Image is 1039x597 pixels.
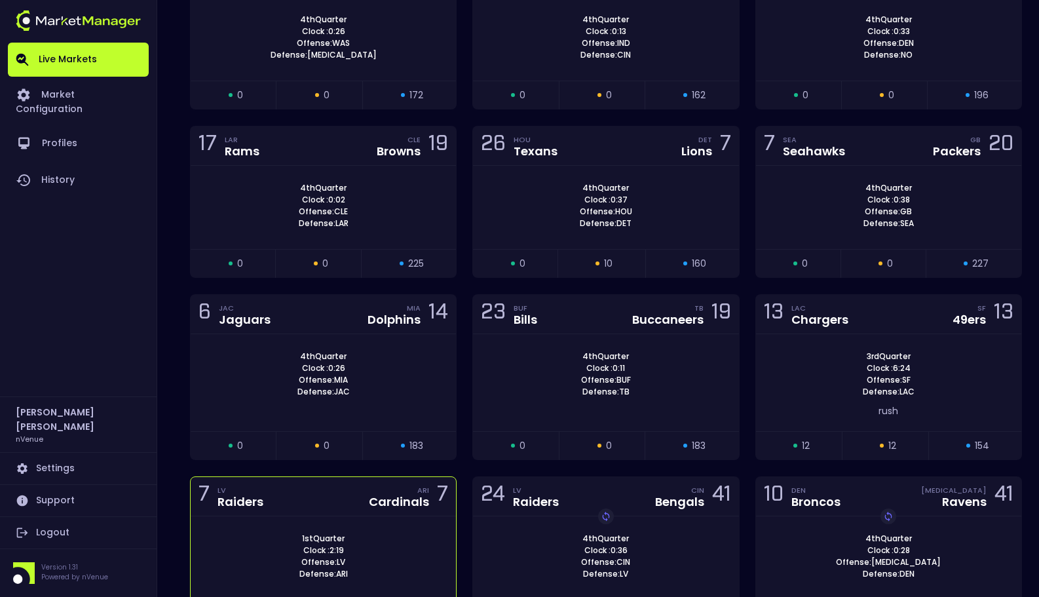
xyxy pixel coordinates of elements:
[802,257,808,271] span: 0
[698,134,712,145] div: DET
[298,533,349,545] span: 1st Quarter
[481,134,506,158] div: 26
[863,374,915,386] span: Offense: SF
[832,556,945,568] span: Offense: [MEDICAL_DATA]
[41,572,108,582] p: Powered by nVenue
[267,49,381,61] span: Defense: [MEDICAL_DATA]
[655,496,704,508] div: Bengals
[861,14,916,26] span: 4th Quarter
[225,134,259,145] div: LAR
[428,302,448,326] div: 14
[604,257,613,271] span: 10
[692,88,706,102] span: 162
[711,302,731,326] div: 19
[863,351,915,362] span: 3rd Quarter
[324,88,330,102] span: 0
[606,439,612,453] span: 0
[878,404,898,417] span: rush
[972,257,989,271] span: 227
[975,439,989,453] span: 154
[860,49,916,61] span: Defense: NO
[791,496,841,508] div: Broncos
[888,439,896,453] span: 12
[606,88,612,102] span: 0
[887,257,893,271] span: 0
[783,145,845,157] div: Seahawks
[8,162,149,199] a: History
[297,556,349,568] span: Offense: LV
[16,10,141,31] img: logo
[198,302,211,326] div: 6
[322,257,328,271] span: 0
[860,218,918,229] span: Defense: SEA
[225,145,259,157] div: Rams
[519,439,525,453] span: 0
[861,182,916,194] span: 4th Quarter
[295,374,352,386] span: Offense: MIA
[582,26,630,37] span: Clock : 0:13
[791,485,841,495] div: DEN
[417,485,429,495] div: ARI
[576,206,636,218] span: Offense: HOU
[859,386,918,398] span: Defense: LAC
[481,484,505,509] div: 24
[409,439,423,453] span: 183
[298,194,349,206] span: Clock : 0:02
[994,302,1013,326] div: 13
[989,134,1013,158] div: 20
[298,26,349,37] span: Clock : 0:26
[720,134,731,158] div: 7
[514,314,537,326] div: Bills
[295,206,352,218] span: Offense: CLE
[217,485,263,495] div: LV
[295,218,352,229] span: Defense: LAR
[8,562,149,584] div: Version 1.31Powered by nVenue
[8,77,149,125] a: Market Configuration
[296,351,350,362] span: 4th Quarter
[514,303,537,313] div: BUF
[576,218,635,229] span: Defense: DET
[481,302,506,326] div: 23
[601,511,611,522] img: replayImg
[712,484,731,509] div: 41
[198,484,210,509] div: 7
[293,37,354,49] span: Offense: WAS
[883,511,894,522] img: replayImg
[519,88,525,102] span: 0
[974,88,989,102] span: 196
[691,485,704,495] div: CIN
[578,14,633,26] span: 4th Quarter
[237,88,243,102] span: 0
[861,533,916,545] span: 4th Quarter
[933,145,981,157] div: Packers
[409,88,423,102] span: 172
[237,257,243,271] span: 0
[8,485,149,516] a: Support
[859,568,918,580] span: Defense: DEN
[863,362,915,374] span: Clock : 6:24
[437,484,448,509] div: 7
[994,484,1013,509] div: 41
[8,43,149,77] a: Live Markets
[764,484,784,509] div: 10
[764,302,784,326] div: 13
[977,303,986,313] div: SF
[16,405,141,434] h2: [PERSON_NAME] [PERSON_NAME]
[791,303,848,313] div: LAC
[368,314,421,326] div: Dolphins
[791,314,848,326] div: Chargers
[681,145,712,157] div: Lions
[803,88,808,102] span: 0
[16,434,43,444] h3: nVenue
[579,568,632,580] span: Defense: LV
[219,303,271,313] div: JAC
[217,496,263,508] div: Raiders
[578,37,634,49] span: Offense: IND
[237,439,243,453] span: 0
[863,194,914,206] span: Clock : 0:38
[970,134,981,145] div: GB
[296,14,350,26] span: 4th Quarter
[694,303,704,313] div: TB
[580,194,632,206] span: Clock : 0:37
[764,134,775,158] div: 7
